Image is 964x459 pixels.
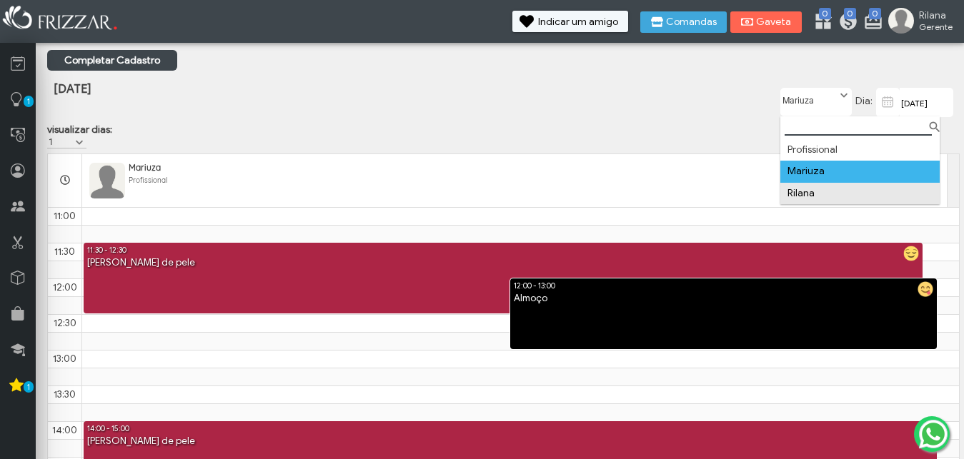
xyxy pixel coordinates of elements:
[512,11,628,32] button: Indicar um amigo
[919,9,953,21] span: Rilana
[781,89,838,106] label: Mariuza
[916,417,950,451] img: whatsapp.png
[918,281,933,297] img: almoco.png
[87,424,129,433] span: 14:00 - 15:00
[514,281,555,291] span: 12:00 - 13:00
[510,292,937,306] div: Almoço
[54,81,91,96] span: [DATE]
[53,353,76,365] span: 13:00
[919,21,953,32] span: Gerente
[879,94,897,111] img: calendar-01.svg
[903,246,919,261] img: agendado.png
[756,17,792,27] span: Gaveta
[838,11,853,34] a: 0
[54,210,76,222] span: 11:00
[87,246,126,255] span: 11:30 - 12:30
[869,8,881,19] span: 0
[780,139,940,161] li: Profissional
[863,11,878,34] a: 0
[24,381,34,393] span: 1
[84,256,923,270] div: [PERSON_NAME] de pele
[84,435,937,448] div: [PERSON_NAME] de pele
[780,161,940,182] li: Mariuza
[813,11,828,34] a: 0
[900,88,953,117] input: data
[855,95,873,107] span: Dia:
[54,317,76,329] span: 12:30
[47,123,112,136] label: visualizar dias:
[785,121,932,136] input: Filtro
[89,163,125,198] img: FuncionarioFotoBean_get.xhtml
[54,246,75,258] span: 11:30
[538,17,618,27] span: Indicar um amigo
[47,50,177,71] a: Completar Cadastro
[819,8,831,19] span: 0
[24,96,34,107] span: 1
[888,8,957,36] a: Rilana Gerente
[666,17,717,27] span: Comandas
[54,388,76,400] span: 13:30
[129,162,161,173] span: Mariuza
[53,281,77,293] span: 12:00
[47,136,74,148] label: 1
[844,8,856,19] span: 0
[52,424,77,436] span: 14:00
[780,183,940,204] li: Rilana
[129,176,167,185] span: Profissional
[640,11,727,33] button: Comandas
[730,11,802,33] button: Gaveta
